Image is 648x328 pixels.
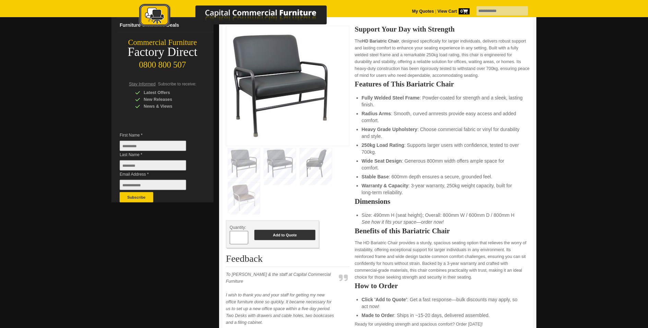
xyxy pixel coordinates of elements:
[437,9,470,14] strong: View Cart
[362,95,420,101] strong: Fully Welded Steel Frame
[254,230,315,240] button: Add to Quote
[135,103,200,110] div: News & Views
[436,9,470,14] a: View Cart0
[230,225,246,230] span: Quantity:
[362,182,523,196] li: : 3-year warranty, 250kg weight capacity, built for long-term reliability.
[111,57,214,70] div: 0800 800 507
[158,82,196,86] span: Subscribe to receive:
[135,89,200,96] div: Latest Offers
[120,3,360,31] a: Capital Commercial Furniture Logo
[120,192,153,202] button: Subscribe
[362,94,523,108] li: : Powder-coated for strength and a sleek, lasting finish.
[355,239,530,281] p: The HD Bariatric Chair provides a sturdy, spacious seating option that relieves the worry of inst...
[362,183,408,188] strong: Warranty & Capacity
[117,18,214,32] a: Furniture Clearance Deals
[355,227,530,234] h2: Benefits of this Bariatric Chair
[362,174,389,179] strong: Stable Base
[120,3,360,28] img: Capital Commercial Furniture Logo
[362,296,523,310] li: : Get a fast response—bulk discounts may apply, so act now!
[226,254,349,267] h2: Feedback
[230,30,333,140] img: HD Bariatric Chair
[355,282,530,289] h2: How to Order
[120,171,196,178] span: Email Address *
[362,157,523,171] li: : Generous 800mm width offers ample space for comfort.
[362,126,523,140] li: : Choose commercial fabric or vinyl for durability and style.
[362,313,394,318] strong: Made to Order
[120,151,196,158] span: Last Name *
[459,8,470,14] span: 0
[362,173,523,180] li: : 600mm depth ensures a secure, grounded feel.
[120,160,186,171] input: Last Name *
[120,132,196,139] span: First Name *
[111,38,214,47] div: Commercial Furniture
[412,9,434,14] a: My Quotes
[362,142,404,148] strong: 250kg Load Rating
[362,312,523,319] li: : Ships in ~15-20 days, delivered assembled.
[120,141,186,151] input: First Name *
[362,219,444,225] em: See how it fits your space—order now!
[355,38,530,79] p: The , designed specifically for larger individuals, delivers robust support and lasting comfort t...
[120,180,186,190] input: Email Address *
[362,158,402,164] strong: Wide Seat Design
[355,26,530,33] h2: Support Your Day with Strength
[355,198,530,205] h2: Dimensions
[111,47,214,57] div: Factory Direct
[129,82,156,86] span: Stay Informed
[362,39,399,44] strong: HD Bariatric Chair
[135,96,200,103] div: New Releases
[362,297,407,302] strong: Click 'Add to Quote'
[362,212,523,225] li: Size: 490mm H (seat height); Overall: 800mm W / 600mm D / 800mm H
[362,142,523,155] li: : Supports larger users with confidence, tested to over 700kg.
[362,111,391,116] strong: Radius Arms
[362,127,418,132] strong: Heavy Grade Upholstery
[362,110,523,124] li: : Smooth, curved armrests provide easy access and added comfort.
[355,81,530,87] h2: Features of This Bariatric Chair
